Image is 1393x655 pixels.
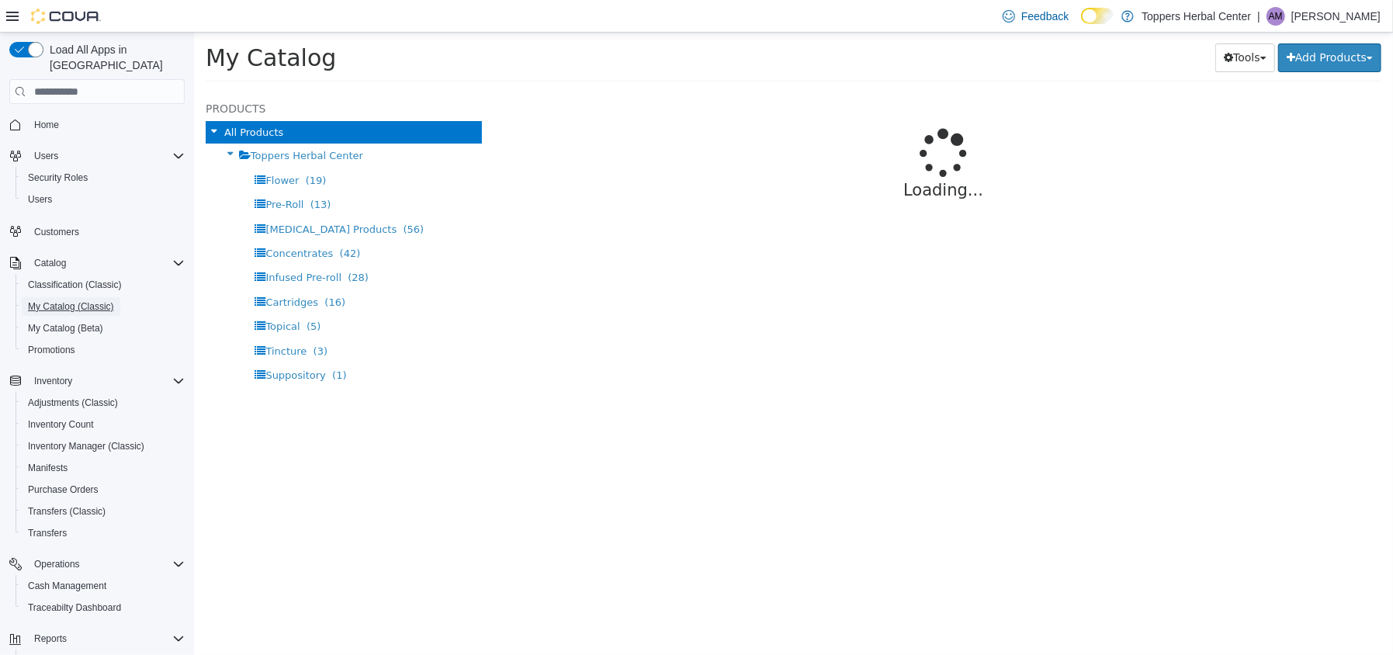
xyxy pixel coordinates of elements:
span: Users [22,190,185,209]
button: Home [3,113,191,136]
span: My Catalog [12,12,142,39]
span: Cash Management [28,580,106,592]
span: My Catalog (Beta) [28,322,103,334]
span: Cash Management [22,577,185,595]
span: Operations [28,555,185,574]
span: (42) [146,215,167,227]
span: Inventory [28,372,185,390]
button: Reports [3,628,191,650]
span: Inventory Manager (Classic) [22,437,185,456]
a: My Catalog (Classic) [22,297,120,316]
span: Traceabilty Dashboard [22,598,185,617]
button: Inventory Manager (Classic) [16,435,191,457]
a: Adjustments (Classic) [22,393,124,412]
p: Loading... [358,146,1141,171]
span: Concentrates [71,215,139,227]
span: Users [28,193,52,206]
span: Classification (Classic) [28,279,122,291]
span: Tincture [71,313,113,324]
span: Users [34,150,58,162]
span: Infused Pre-roll [71,239,147,251]
span: (3) [120,313,133,324]
span: Flower [71,142,105,154]
input: Dark Mode [1081,8,1114,24]
span: Transfers [28,527,67,539]
span: Traceabilty Dashboard [28,601,121,614]
a: Inventory Count [22,415,100,434]
p: | [1257,7,1260,26]
span: Classification (Classic) [22,276,185,294]
button: My Catalog (Classic) [16,296,191,317]
button: My Catalog (Beta) [16,317,191,339]
button: Cash Management [16,575,191,597]
button: Reports [28,629,73,648]
span: All Products [30,94,89,106]
button: Users [28,147,64,165]
button: Catalog [3,252,191,274]
span: Feedback [1021,9,1069,24]
button: Inventory [3,370,191,392]
span: Users [28,147,185,165]
span: Security Roles [22,168,185,187]
span: (19) [112,142,133,154]
span: Cartridges [71,264,124,276]
span: My Catalog (Classic) [28,300,114,313]
a: Inventory Manager (Classic) [22,437,151,456]
span: Promotions [28,344,75,356]
button: Customers [3,220,191,242]
span: Catalog [34,257,66,269]
button: Promotions [16,339,191,361]
a: Classification (Classic) [22,276,128,294]
img: Cova [31,9,101,24]
button: Inventory [28,372,78,390]
button: Catalog [28,254,72,272]
span: AM [1269,7,1283,26]
span: Catalog [28,254,185,272]
span: Transfers [22,524,185,542]
span: My Catalog (Beta) [22,319,185,338]
a: Home [28,116,65,134]
span: Inventory [34,375,72,387]
span: My Catalog (Classic) [22,297,185,316]
span: Home [34,119,59,131]
button: Inventory Count [16,414,191,435]
a: Manifests [22,459,74,477]
span: Inventory Manager (Classic) [28,440,144,452]
a: Customers [28,223,85,241]
button: Transfers (Classic) [16,501,191,522]
button: Users [16,189,191,210]
button: Classification (Classic) [16,274,191,296]
span: Transfers (Classic) [22,502,185,521]
a: Transfers [22,524,73,542]
a: Promotions [22,341,81,359]
span: Reports [28,629,185,648]
span: (28) [154,239,175,251]
button: Traceabilty Dashboard [16,597,191,619]
button: Tools [1021,11,1081,40]
span: Promotions [22,341,185,359]
button: Users [3,145,191,167]
span: Manifests [28,462,68,474]
p: [PERSON_NAME] [1291,7,1381,26]
span: Adjustments (Classic) [22,393,185,412]
h5: Products [12,67,288,85]
span: Load All Apps in [GEOGRAPHIC_DATA] [43,42,185,73]
span: Home [28,115,185,134]
span: (56) [210,191,230,203]
span: Manifests [22,459,185,477]
button: Purchase Orders [16,479,191,501]
button: Add Products [1084,11,1187,40]
a: My Catalog (Beta) [22,319,109,338]
div: Audrey Murphy [1267,7,1285,26]
p: Toppers Herbal Center [1142,7,1251,26]
span: Customers [28,221,185,241]
span: (1) [138,337,152,348]
button: Operations [3,553,191,575]
span: Adjustments (Classic) [28,397,118,409]
a: Cash Management [22,577,113,595]
span: (13) [116,166,137,178]
span: Purchase Orders [22,480,185,499]
a: Users [22,190,58,209]
button: Operations [28,555,86,574]
a: Purchase Orders [22,480,105,499]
